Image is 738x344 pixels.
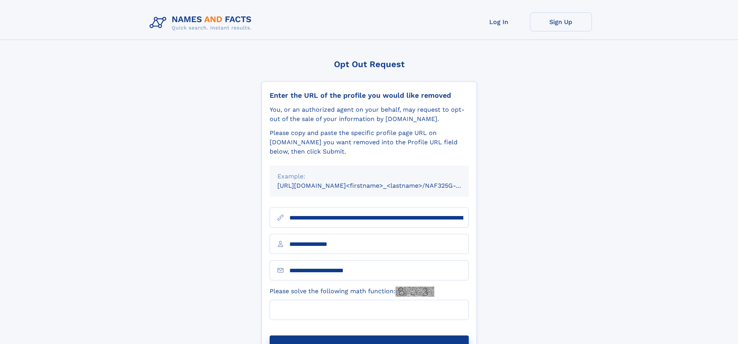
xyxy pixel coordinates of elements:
div: Example: [277,172,461,181]
a: Sign Up [530,12,592,31]
label: Please solve the following math function: [270,287,434,297]
small: [URL][DOMAIN_NAME]<firstname>_<lastname>/NAF325G-xxxxxxxx [277,182,483,189]
img: Logo Names and Facts [146,12,258,33]
div: Enter the URL of the profile you would like removed [270,91,469,100]
a: Log In [468,12,530,31]
div: Opt Out Request [261,59,477,69]
div: Please copy and paste the specific profile page URL on [DOMAIN_NAME] you want removed into the Pr... [270,128,469,156]
div: You, or an authorized agent on your behalf, may request to opt-out of the sale of your informatio... [270,105,469,124]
